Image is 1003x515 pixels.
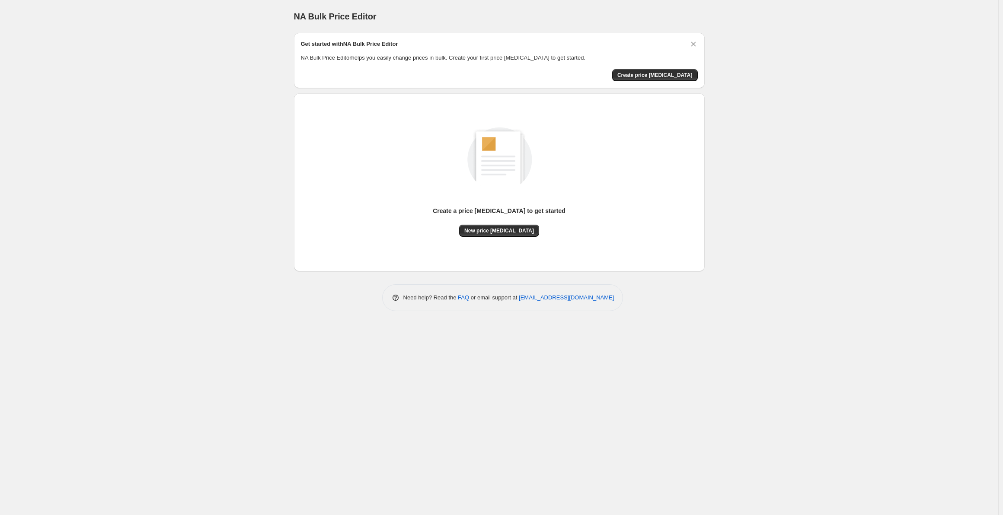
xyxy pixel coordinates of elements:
[617,72,693,79] span: Create price [MEDICAL_DATA]
[433,207,565,215] p: Create a price [MEDICAL_DATA] to get started
[469,294,519,301] span: or email support at
[459,225,539,237] button: New price [MEDICAL_DATA]
[458,294,469,301] a: FAQ
[519,294,614,301] a: [EMAIL_ADDRESS][DOMAIN_NAME]
[689,40,698,48] button: Dismiss card
[301,40,398,48] h2: Get started with NA Bulk Price Editor
[294,12,377,21] span: NA Bulk Price Editor
[464,227,534,234] span: New price [MEDICAL_DATA]
[403,294,458,301] span: Need help? Read the
[301,54,698,62] p: NA Bulk Price Editor helps you easily change prices in bulk. Create your first price [MEDICAL_DAT...
[612,69,698,81] button: Create price change job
